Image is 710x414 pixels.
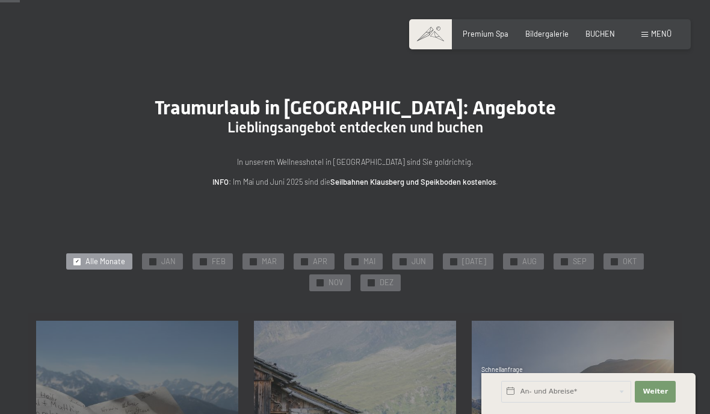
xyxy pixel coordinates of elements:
[380,277,394,288] span: DEZ
[623,256,637,267] span: OKT
[303,258,307,265] span: ✓
[512,258,516,265] span: ✓
[313,256,327,267] span: APR
[573,256,587,267] span: SEP
[651,29,671,39] span: Menü
[161,256,176,267] span: JAN
[114,156,596,168] p: In unserem Wellnesshotel in [GEOGRAPHIC_DATA] sind Sie goldrichtig.
[462,256,486,267] span: [DATE]
[363,256,375,267] span: MAI
[353,258,357,265] span: ✓
[85,256,125,267] span: Alle Monate
[75,258,79,265] span: ✓
[212,256,226,267] span: FEB
[212,177,229,187] strong: INFO
[329,277,344,288] span: NOV
[262,256,277,267] span: MAR
[330,177,496,187] strong: Seilbahnen Klausberg und Speikboden kostenlos
[452,258,456,265] span: ✓
[635,381,676,403] button: Weiter
[401,258,406,265] span: ✓
[585,29,615,39] a: BUCHEN
[463,29,508,39] a: Premium Spa
[227,119,483,136] span: Lieblingsangebot entdecken und buchen
[252,258,256,265] span: ✓
[522,256,537,267] span: AUG
[481,366,523,373] span: Schnellanfrage
[369,280,374,286] span: ✓
[202,258,206,265] span: ✓
[563,258,567,265] span: ✓
[114,176,596,188] p: : Im Mai und Juni 2025 sind die .
[613,258,617,265] span: ✓
[525,29,569,39] a: Bildergalerie
[151,258,155,265] span: ✓
[318,280,323,286] span: ✓
[155,96,556,119] span: Traumurlaub in [GEOGRAPHIC_DATA]: Angebote
[643,387,668,397] span: Weiter
[412,256,426,267] span: JUN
